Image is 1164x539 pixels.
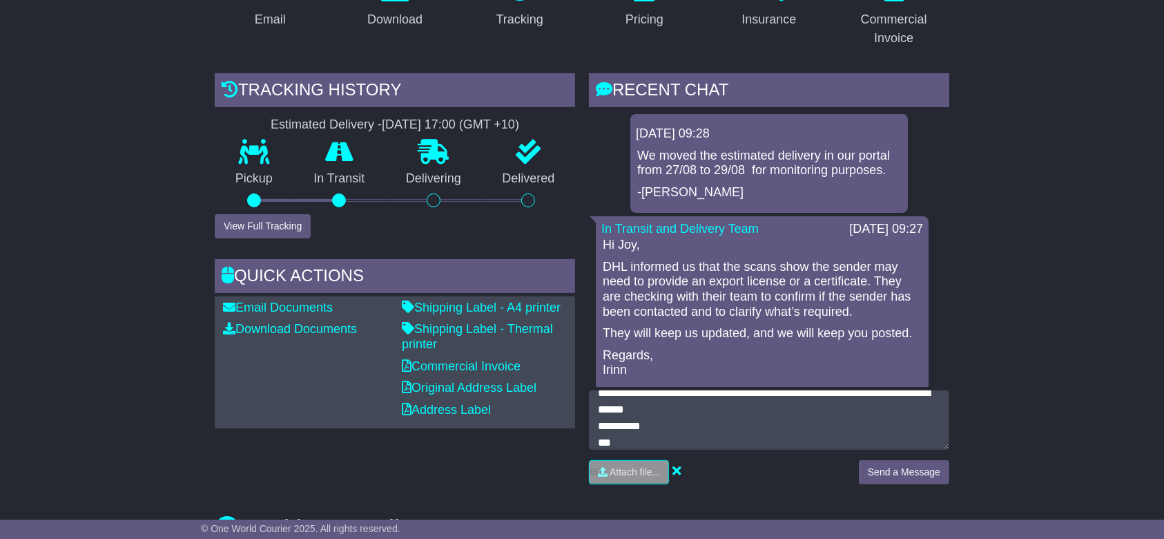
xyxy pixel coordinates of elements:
div: Commercial Invoice [847,10,940,48]
a: In Transit and Delivery Team [601,222,759,236]
div: [DATE] 09:27 [849,222,923,237]
p: Hi Joy, [603,238,922,253]
div: Tracking [496,10,543,29]
p: DHL informed us that the scans show the sender may need to provide an export license or a certifi... [603,260,922,319]
p: -[PERSON_NAME] [637,185,901,200]
div: RECENT CHAT [589,73,949,111]
p: We moved the estimated delivery in our portal from 27/08 to 29/08 for monitoring purposes. [637,149,901,178]
a: Email Documents [223,301,333,314]
a: Shipping Label - A4 printer [402,301,561,314]
div: Tracking history [215,73,575,111]
p: In Transit [293,171,386,187]
div: Insurance [741,10,796,29]
div: [DATE] 09:28 [636,126,902,142]
a: Commercial Invoice [402,359,521,373]
a: Original Address Label [402,381,536,395]
p: They will keep us updated, and we will keep you posted. [603,326,922,341]
button: Send a Message [859,460,949,484]
div: Quick Actions [215,259,575,296]
p: Pickup [215,171,293,187]
div: [DATE] 17:00 (GMT +10) [382,117,519,133]
a: Download Documents [223,322,357,336]
p: Delivering [385,171,482,187]
button: View Full Tracking [215,214,311,238]
span: © One World Courier 2025. All rights reserved. [201,523,400,534]
a: Address Label [402,403,491,417]
div: Email [255,10,286,29]
p: Regards, Irinn [603,348,922,378]
div: Download [367,10,423,29]
a: Shipping Label - Thermal printer [402,322,553,351]
div: Estimated Delivery - [215,117,575,133]
p: Delivered [482,171,576,187]
div: Pricing [625,10,663,29]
